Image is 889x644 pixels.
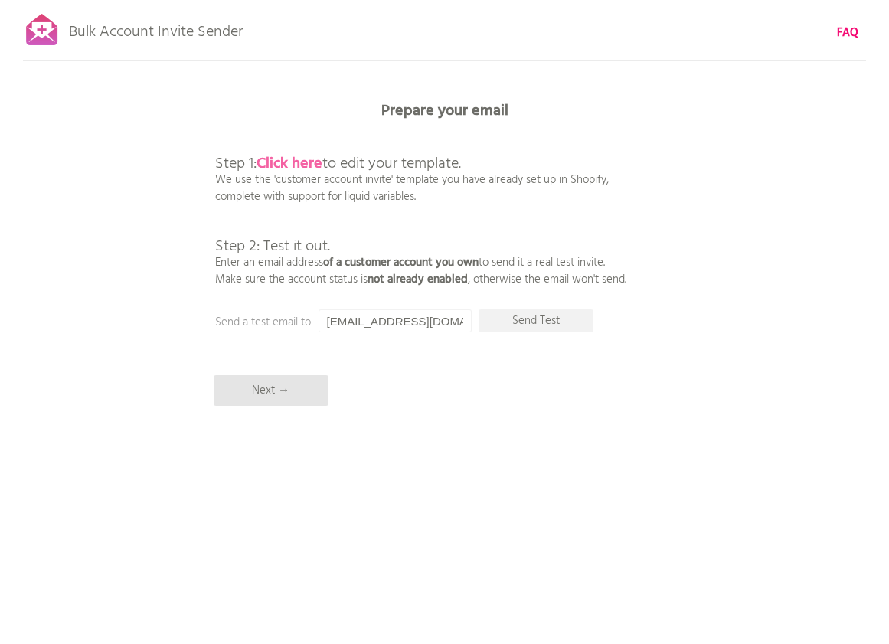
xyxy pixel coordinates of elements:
[479,309,593,332] p: Send Test
[323,253,479,272] b: of a customer account you own
[837,24,858,42] b: FAQ
[69,9,243,47] p: Bulk Account Invite Sender
[214,375,328,406] p: Next →
[837,25,858,41] a: FAQ
[215,152,461,176] span: Step 1: to edit your template.
[215,123,626,288] p: We use the 'customer account invite' template you have already set up in Shopify, complete with s...
[368,270,468,289] b: not already enabled
[381,99,508,123] b: Prepare your email
[215,314,521,331] p: Send a test email to
[215,234,330,259] span: Step 2: Test it out.
[257,152,322,176] a: Click here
